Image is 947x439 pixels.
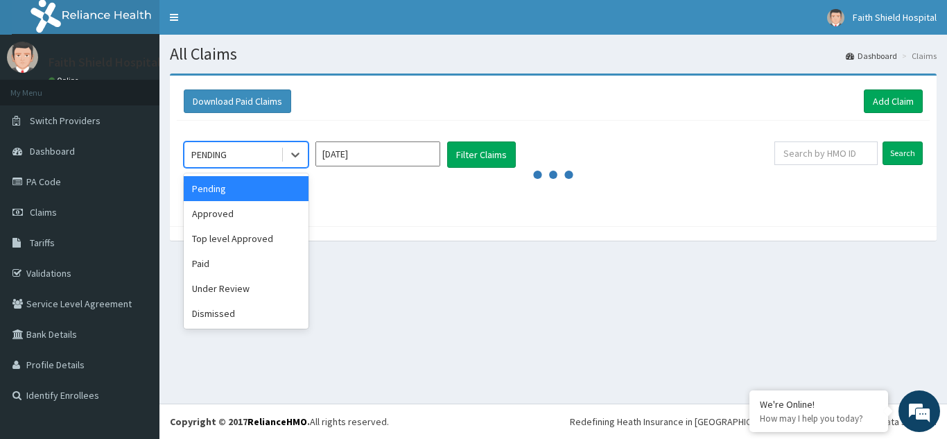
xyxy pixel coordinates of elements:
span: Switch Providers [30,114,101,127]
div: Under Review [184,276,309,301]
footer: All rights reserved. [159,404,947,439]
input: Select Month and Year [315,141,440,166]
div: PENDING [191,148,227,162]
div: Pending [184,176,309,201]
span: Tariffs [30,236,55,249]
span: Claims [30,206,57,218]
svg: audio-loading [532,154,574,196]
div: Redefining Heath Insurance in [GEOGRAPHIC_DATA] using Telemedicine and Data Science! [570,415,937,429]
a: Online [49,76,82,85]
div: Chat with us now [72,78,233,96]
a: Add Claim [864,89,923,113]
span: Faith Shield Hospital [853,11,937,24]
input: Search by HMO ID [774,141,878,165]
div: Paid [184,251,309,276]
div: Approved [184,201,309,226]
div: Minimize live chat window [227,7,261,40]
div: Dismissed [184,301,309,326]
h1: All Claims [170,45,937,63]
button: Filter Claims [447,141,516,168]
p: How may I help you today? [760,413,878,424]
div: We're Online! [760,398,878,411]
span: Dashboard [30,145,75,157]
input: Search [883,141,923,165]
strong: Copyright © 2017 . [170,415,310,428]
img: User Image [7,42,38,73]
textarea: Type your message and hit 'Enter' [7,292,264,341]
span: We're online! [80,131,191,271]
a: Dashboard [846,50,897,62]
div: Top level Approved [184,226,309,251]
p: Faith Shield Hospital [49,56,161,69]
img: d_794563401_company_1708531726252_794563401 [26,69,56,104]
img: User Image [827,9,844,26]
li: Claims [898,50,937,62]
button: Download Paid Claims [184,89,291,113]
a: RelianceHMO [247,415,307,428]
